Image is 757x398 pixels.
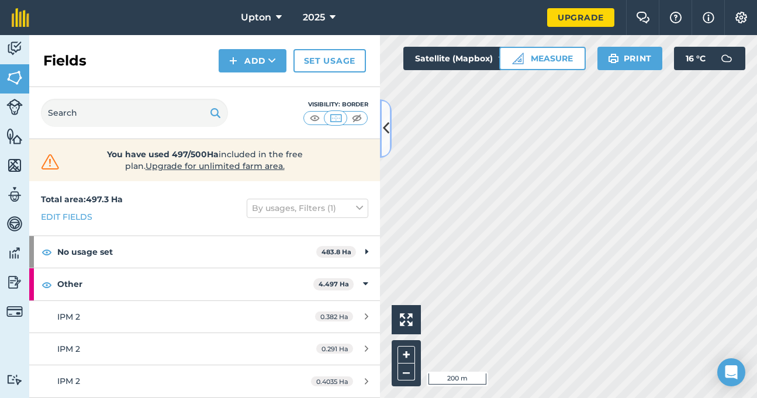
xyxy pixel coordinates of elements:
[303,100,368,109] div: Visibility: Border
[6,157,23,174] img: svg+xml;base64,PHN2ZyB4bWxucz0iaHR0cDovL3d3dy53My5vcmcvMjAwMC9zdmciIHdpZHRoPSI1NiIgaGVpZ2h0PSI2MC...
[29,268,380,300] div: Other4.497 Ha
[229,54,237,68] img: svg+xml;base64,PHN2ZyB4bWxucz0iaHR0cDovL3d3dy53My5vcmcvMjAwMC9zdmciIHdpZHRoPSIxNCIgaGVpZ2h0PSIyNC...
[57,268,313,300] strong: Other
[703,11,714,25] img: svg+xml;base64,PHN2ZyB4bWxucz0iaHR0cDovL3d3dy53My5vcmcvMjAwMC9zdmciIHdpZHRoPSIxNyIgaGVpZ2h0PSIxNy...
[39,153,62,171] img: svg+xml;base64,PHN2ZyB4bWxucz0iaHR0cDovL3d3dy53My5vcmcvMjAwMC9zdmciIHdpZHRoPSIzMiIgaGVpZ2h0PSIzMC...
[6,215,23,233] img: svg+xml;base64,PD94bWwgdmVyc2lvbj0iMS4wIiBlbmNvZGluZz0idXRmLTgiPz4KPCEtLSBHZW5lcmF0b3I6IEFkb2JlIE...
[397,364,415,380] button: –
[319,280,349,288] strong: 4.497 Ha
[329,112,343,124] img: svg+xml;base64,PHN2ZyB4bWxucz0iaHR0cDovL3d3dy53My5vcmcvMjAwMC9zdmciIHdpZHRoPSI1MCIgaGVpZ2h0PSI0MC...
[41,194,123,205] strong: Total area : 497.3 Ha
[146,161,285,171] span: Upgrade for unlimited farm area.
[512,53,524,64] img: Ruler icon
[247,199,368,217] button: By usages, Filters (1)
[597,47,663,70] button: Print
[547,8,614,27] a: Upgrade
[57,376,80,386] span: IPM 2
[39,148,371,172] a: You have used 497/500Haincluded in the free plan.Upgrade for unlimited farm area.
[669,12,683,23] img: A question mark icon
[42,245,52,259] img: svg+xml;base64,PHN2ZyB4bWxucz0iaHR0cDovL3d3dy53My5vcmcvMjAwMC9zdmciIHdpZHRoPSIxOCIgaGVpZ2h0PSIyNC...
[293,49,366,72] a: Set usage
[6,186,23,203] img: svg+xml;base64,PD94bWwgdmVyc2lvbj0iMS4wIiBlbmNvZGluZz0idXRmLTgiPz4KPCEtLSBHZW5lcmF0b3I6IEFkb2JlIE...
[210,106,221,120] img: svg+xml;base64,PHN2ZyB4bWxucz0iaHR0cDovL3d3dy53My5vcmcvMjAwMC9zdmciIHdpZHRoPSIxOSIgaGVpZ2h0PSIyNC...
[57,344,80,354] span: IPM 2
[322,248,351,256] strong: 483.8 Ha
[107,149,219,160] strong: You have used 497/500Ha
[315,312,353,321] span: 0.382 Ha
[43,51,87,70] h2: Fields
[717,358,745,386] div: Open Intercom Messenger
[12,8,29,27] img: fieldmargin Logo
[350,112,364,124] img: svg+xml;base64,PHN2ZyB4bWxucz0iaHR0cDovL3d3dy53My5vcmcvMjAwMC9zdmciIHdpZHRoPSI1MCIgaGVpZ2h0PSI0MC...
[674,47,745,70] button: 16 °C
[241,11,271,25] span: Upton
[219,49,286,72] button: Add
[311,376,353,386] span: 0.4035 Ha
[80,148,329,172] span: included in the free plan .
[636,12,650,23] img: Two speech bubbles overlapping with the left bubble in the forefront
[608,51,619,65] img: svg+xml;base64,PHN2ZyB4bWxucz0iaHR0cDovL3d3dy53My5vcmcvMjAwMC9zdmciIHdpZHRoPSIxOSIgaGVpZ2h0PSIyNC...
[57,236,316,268] strong: No usage set
[499,47,586,70] button: Measure
[42,278,52,292] img: svg+xml;base64,PHN2ZyB4bWxucz0iaHR0cDovL3d3dy53My5vcmcvMjAwMC9zdmciIHdpZHRoPSIxOCIgaGVpZ2h0PSIyNC...
[6,303,23,320] img: svg+xml;base64,PD94bWwgdmVyc2lvbj0iMS4wIiBlbmNvZGluZz0idXRmLTgiPz4KPCEtLSBHZW5lcmF0b3I6IEFkb2JlIE...
[6,274,23,291] img: svg+xml;base64,PD94bWwgdmVyc2lvbj0iMS4wIiBlbmNvZGluZz0idXRmLTgiPz4KPCEtLSBHZW5lcmF0b3I6IEFkb2JlIE...
[397,346,415,364] button: +
[6,127,23,145] img: svg+xml;base64,PHN2ZyB4bWxucz0iaHR0cDovL3d3dy53My5vcmcvMjAwMC9zdmciIHdpZHRoPSI1NiIgaGVpZ2h0PSI2MC...
[6,40,23,57] img: svg+xml;base64,PD94bWwgdmVyc2lvbj0iMS4wIiBlbmNvZGluZz0idXRmLTgiPz4KPCEtLSBHZW5lcmF0b3I6IEFkb2JlIE...
[29,365,380,397] a: IPM 20.4035 Ha
[6,69,23,86] img: svg+xml;base64,PHN2ZyB4bWxucz0iaHR0cDovL3d3dy53My5vcmcvMjAwMC9zdmciIHdpZHRoPSI1NiIgaGVpZ2h0PSI2MC...
[316,344,353,354] span: 0.291 Ha
[29,236,380,268] div: No usage set483.8 Ha
[41,99,228,127] input: Search
[6,99,23,115] img: svg+xml;base64,PD94bWwgdmVyc2lvbj0iMS4wIiBlbmNvZGluZz0idXRmLTgiPz4KPCEtLSBHZW5lcmF0b3I6IEFkb2JlIE...
[686,47,706,70] span: 16 ° C
[6,244,23,262] img: svg+xml;base64,PD94bWwgdmVyc2lvbj0iMS4wIiBlbmNvZGluZz0idXRmLTgiPz4KPCEtLSBHZW5lcmF0b3I6IEFkb2JlIE...
[6,374,23,385] img: svg+xml;base64,PD94bWwgdmVyc2lvbj0iMS4wIiBlbmNvZGluZz0idXRmLTgiPz4KPCEtLSBHZW5lcmF0b3I6IEFkb2JlIE...
[734,12,748,23] img: A cog icon
[29,333,380,365] a: IPM 20.291 Ha
[715,47,738,70] img: svg+xml;base64,PD94bWwgdmVyc2lvbj0iMS4wIiBlbmNvZGluZz0idXRmLTgiPz4KPCEtLSBHZW5lcmF0b3I6IEFkb2JlIE...
[400,313,413,326] img: Four arrows, one pointing top left, one top right, one bottom right and the last bottom left
[307,112,322,124] img: svg+xml;base64,PHN2ZyB4bWxucz0iaHR0cDovL3d3dy53My5vcmcvMjAwMC9zdmciIHdpZHRoPSI1MCIgaGVpZ2h0PSI0MC...
[41,210,92,223] a: Edit fields
[29,301,380,333] a: IPM 20.382 Ha
[403,47,516,70] button: Satellite (Mapbox)
[57,312,80,322] span: IPM 2
[303,11,325,25] span: 2025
